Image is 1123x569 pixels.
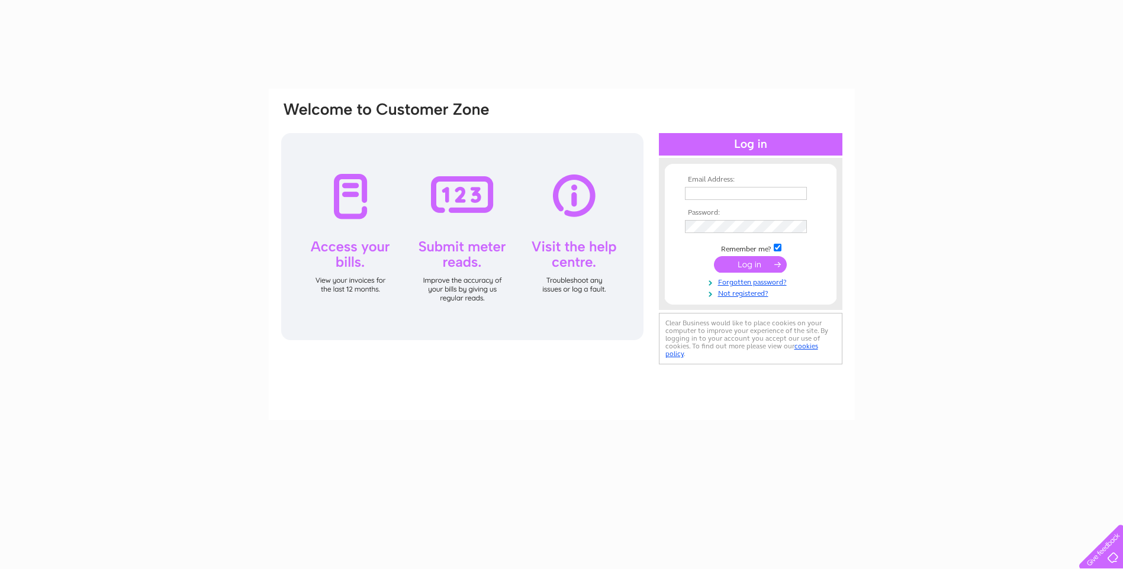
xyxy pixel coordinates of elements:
[685,287,819,298] a: Not registered?
[682,176,819,184] th: Email Address:
[685,276,819,287] a: Forgotten password?
[682,209,819,217] th: Password:
[682,242,819,254] td: Remember me?
[714,256,787,273] input: Submit
[659,313,842,364] div: Clear Business would like to place cookies on your computer to improve your experience of the sit...
[665,342,818,358] a: cookies policy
